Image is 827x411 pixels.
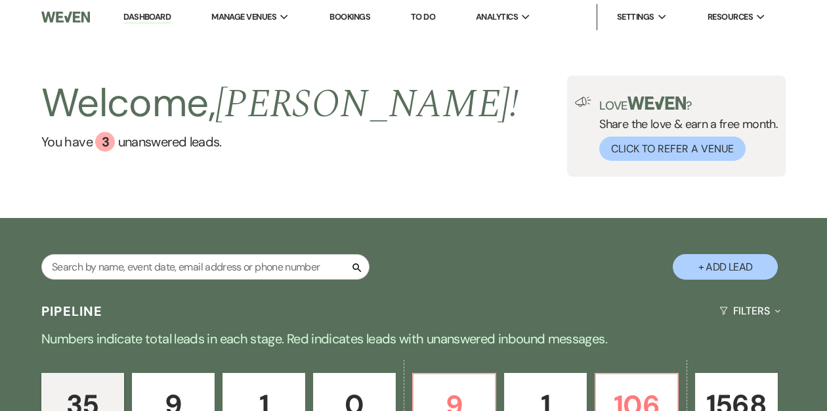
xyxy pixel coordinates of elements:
[411,11,435,22] a: To Do
[41,132,519,152] a: You have 3 unanswered leads.
[329,11,370,22] a: Bookings
[591,97,778,161] div: Share the love & earn a free month.
[617,11,654,24] span: Settings
[708,11,753,24] span: Resources
[575,97,591,107] img: loud-speaker-illustration.svg
[123,11,171,24] a: Dashboard
[599,97,778,112] p: Love ?
[41,3,90,31] img: Weven Logo
[215,74,519,135] span: [PERSON_NAME] !
[41,254,370,280] input: Search by name, event date, email address or phone number
[673,254,778,280] button: + Add Lead
[95,132,115,152] div: 3
[599,137,746,161] button: Click to Refer a Venue
[41,302,103,320] h3: Pipeline
[627,97,686,110] img: weven-logo-green.svg
[714,293,786,328] button: Filters
[41,76,519,132] h2: Welcome,
[211,11,276,24] span: Manage Venues
[476,11,518,24] span: Analytics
